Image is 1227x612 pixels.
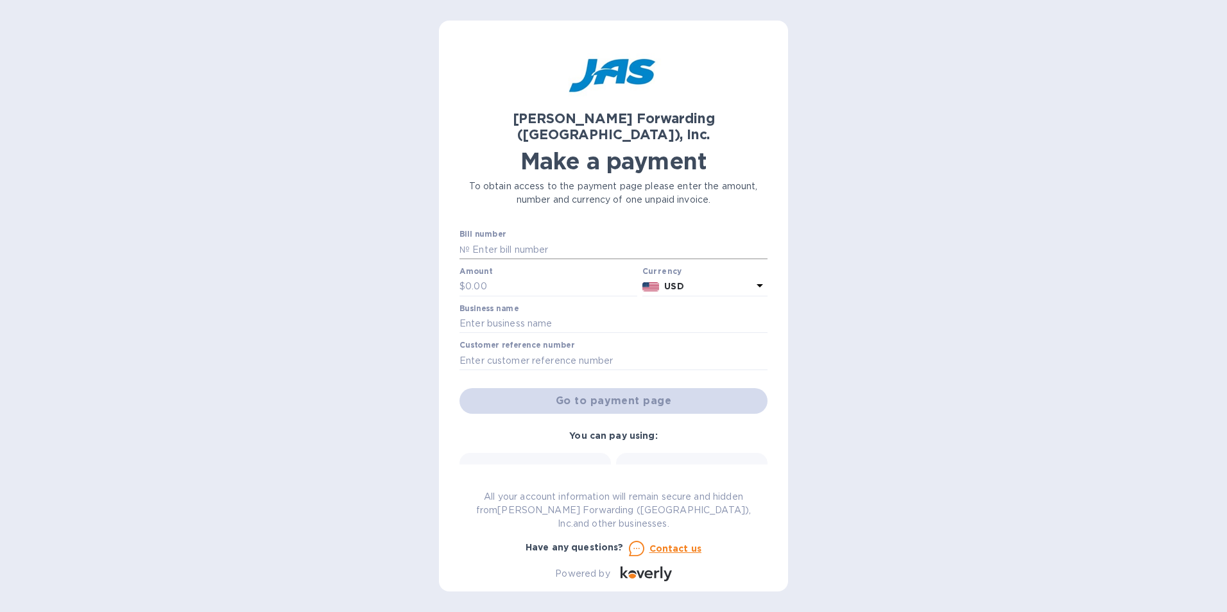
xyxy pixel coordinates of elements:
h1: Make a payment [459,148,768,174]
b: You can pay using: [569,430,657,441]
label: Business name [459,305,519,312]
input: 0.00 [465,277,637,296]
p: № [459,243,470,257]
b: [PERSON_NAME] Forwarding ([GEOGRAPHIC_DATA]), Inc. [513,110,715,142]
input: Enter bill number [470,240,768,259]
input: Enter business name [459,314,768,334]
p: Powered by [555,567,610,581]
p: All your account information will remain secure and hidden from [PERSON_NAME] Forwarding ([GEOGRA... [459,490,768,531]
label: Customer reference number [459,342,574,350]
b: USD [664,281,683,291]
p: $ [459,280,465,293]
b: Currency [642,266,682,276]
img: USD [642,282,660,291]
label: Bill number [459,231,506,239]
b: Have any questions? [526,542,624,552]
u: Contact us [649,543,702,554]
label: Amount [459,268,492,275]
p: To obtain access to the payment page please enter the amount, number and currency of one unpaid i... [459,180,768,207]
input: Enter customer reference number [459,351,768,370]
